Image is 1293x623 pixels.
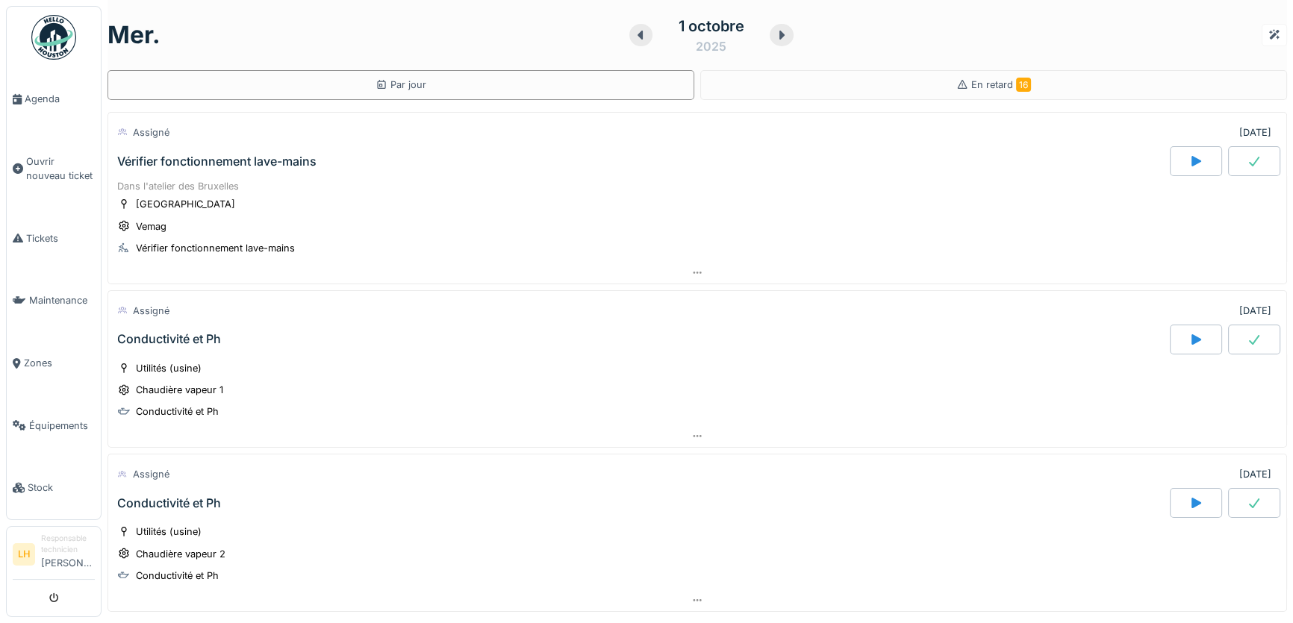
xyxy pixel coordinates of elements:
a: Agenda [7,68,101,131]
div: Vemag [136,219,166,234]
span: Ouvrir nouveau ticket [26,154,95,183]
a: Maintenance [7,269,101,332]
span: Zones [24,356,95,370]
div: Par jour [376,78,426,92]
li: LH [13,543,35,566]
div: Vérifier fonctionnement lave-mains [117,154,317,169]
h1: mer. [108,21,161,49]
div: [DATE] [1239,304,1271,318]
li: [PERSON_NAME] [41,533,95,576]
div: Responsable technicien [41,533,95,556]
div: Vérifier fonctionnement lave-mains [136,241,295,255]
div: Chaudière vapeur 2 [136,547,225,561]
span: Équipements [29,419,95,433]
div: [DATE] [1239,125,1271,140]
a: Ouvrir nouveau ticket [7,131,101,207]
a: Tickets [7,207,101,270]
a: Équipements [7,395,101,457]
div: [GEOGRAPHIC_DATA] [136,197,235,211]
img: Badge_color-CXgf-gQk.svg [31,15,76,60]
span: Maintenance [29,293,95,307]
span: 16 [1016,78,1031,92]
a: Stock [7,457,101,519]
div: Assigné [133,125,169,140]
span: En retard [971,79,1031,90]
div: Conductivité et Ph [117,496,221,510]
span: Agenda [25,92,95,106]
div: [DATE] [1239,467,1271,481]
div: Conductivité et Ph [117,332,221,346]
span: Tickets [26,231,95,245]
div: 2025 [696,37,726,55]
div: Chaudière vapeur 1 [136,383,223,397]
div: Dans l'atelier des Bruxelles [117,179,1277,193]
div: Conductivité et Ph [136,404,219,419]
div: Conductivité et Ph [136,569,219,583]
a: LH Responsable technicien[PERSON_NAME] [13,533,95,580]
div: Utilités (usine) [136,361,202,375]
div: Assigné [133,467,169,481]
span: Stock [28,480,95,495]
div: Utilités (usine) [136,525,202,539]
div: 1 octobre [679,15,744,37]
div: Assigné [133,304,169,318]
a: Zones [7,332,101,395]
